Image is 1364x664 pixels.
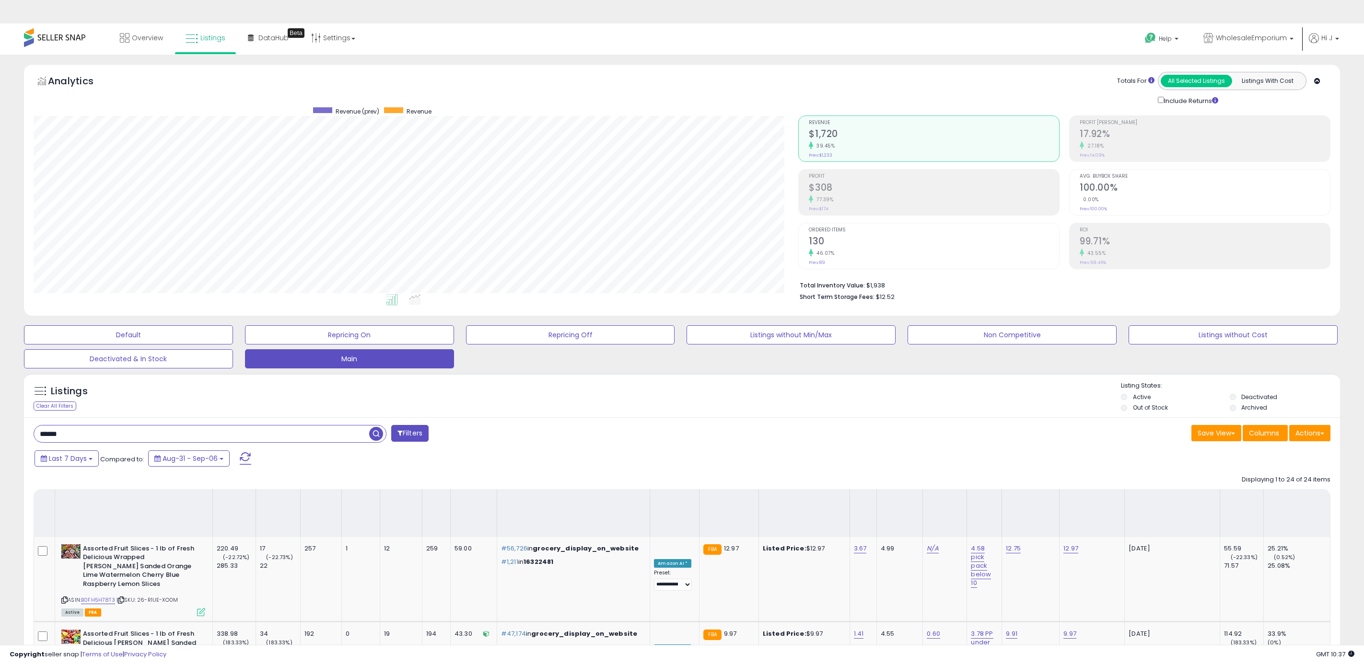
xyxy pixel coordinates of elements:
[455,544,490,553] div: 59.00
[1321,33,1332,43] span: Hi J
[763,544,842,553] div: $12.97
[809,152,832,158] small: Prev: $1,233
[533,544,639,553] span: grocery_display_on_website
[800,281,865,289] b: Total Inventory Value:
[245,325,454,344] button: Repricing On
[258,33,289,43] span: DataHub
[809,182,1059,195] h2: $308
[81,596,115,604] a: B0FH5H78T3
[384,544,415,553] div: 12
[1080,260,1106,265] small: Prev: 69.46%
[51,385,88,398] h5: Listings
[1224,630,1263,638] div: 114.92
[1159,34,1172,43] span: Help
[1274,553,1295,561] small: (0.52%)
[241,23,296,52] a: DataHub
[1231,553,1258,561] small: (-22.33%)
[288,28,304,38] div: Tooltip anchor
[223,553,249,561] small: (-22.72%)
[1006,544,1021,553] a: 12.75
[724,544,739,553] span: 12.97
[809,120,1059,126] span: Revenue
[971,544,991,588] a: 4.58 pick pack below 10
[1161,75,1232,87] button: All Selected Listings
[1289,425,1330,441] button: Actions
[304,630,334,638] div: 192
[927,544,938,553] a: N/A
[1121,381,1340,390] p: Listing States:
[809,236,1059,249] h2: 130
[854,544,867,553] a: 3.67
[1117,77,1154,86] div: Totals For
[61,630,81,644] img: 51yDrXCSX3S._SL40_.jpg
[10,650,45,659] strong: Copyright
[1129,544,1212,553] p: [DATE]
[1080,174,1330,179] span: Avg. Buybox Share
[501,544,527,553] span: #56,726
[809,128,1059,141] h2: $1,720
[1080,182,1330,195] h2: 100.00%
[61,608,83,617] span: All listings currently available for purchase on Amazon
[217,561,256,570] div: 285.33
[1268,561,1330,570] div: 25.08%
[881,630,916,638] div: 4.55
[1191,425,1241,441] button: Save View
[1129,325,1338,344] button: Listings without Cost
[971,629,993,656] a: 3.78 PP under 10
[85,608,101,617] span: FBA
[24,349,233,368] button: Deactivated & In Stock
[501,629,526,638] span: #47,174
[654,559,691,568] div: Amazon AI *
[1080,228,1330,233] span: ROI
[200,33,225,43] span: Listings
[1316,650,1354,659] span: 2025-09-18 10:37 GMT
[346,544,373,553] div: 1
[854,629,864,639] a: 1.41
[1224,561,1263,570] div: 71.57
[1249,428,1279,438] span: Columns
[1063,629,1076,639] a: 9.97
[1084,250,1106,257] small: 43.55%
[1080,196,1099,203] small: 0.00%
[763,544,806,553] b: Listed Price:
[813,250,834,257] small: 46.07%
[800,293,874,301] b: Short Term Storage Fees:
[654,570,692,591] div: Preset:
[217,544,256,553] div: 220.49
[813,142,835,149] small: 39.45%
[61,544,81,559] img: 51YDvDGIs4L._SL40_.jpg
[531,629,637,638] span: grocery_display_on_website
[34,401,76,411] div: Clear All Filters
[501,544,642,553] p: in
[501,557,518,566] span: #1,211
[407,107,431,115] span: Revenue
[763,630,842,638] div: $9.97
[391,425,429,442] button: Filters
[455,630,490,638] div: 43.30
[1144,32,1156,44] i: Get Help
[1006,629,1017,639] a: 9.91
[501,558,642,566] p: in
[260,544,300,553] div: 17
[1063,544,1078,553] a: 12.97
[10,650,166,659] div: seller snap | |
[724,629,737,638] span: 9.97
[1241,393,1277,401] label: Deactivated
[881,544,916,553] div: 4.99
[876,292,895,301] span: $12.52
[82,650,123,659] a: Terms of Use
[809,228,1059,233] span: Ordered Items
[178,23,233,52] a: Listings
[1243,425,1288,441] button: Columns
[100,455,144,464] span: Compared to:
[1080,236,1330,249] h2: 99.71%
[1224,544,1263,553] div: 55.59
[809,206,828,212] small: Prev: $174
[1133,393,1151,401] label: Active
[245,349,454,368] button: Main
[217,630,256,638] div: 338.98
[1216,33,1287,43] span: WholesaleEmporium
[304,544,334,553] div: 257
[908,325,1117,344] button: Non Competitive
[304,23,362,52] a: Settings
